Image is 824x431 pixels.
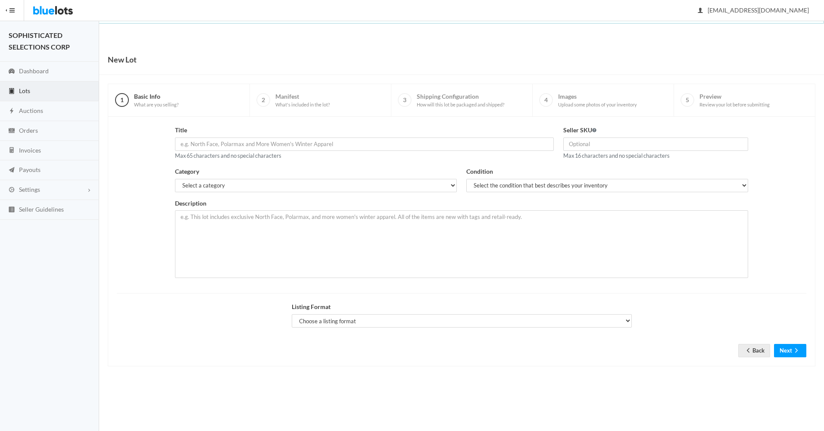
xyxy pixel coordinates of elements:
label: Seller SKU [563,125,596,135]
ion-icon: clipboard [7,87,16,96]
span: Orders [19,127,38,134]
small: Max 65 characters and no special characters [175,152,281,159]
span: Auctions [19,107,43,114]
span: What's included in the lot? [275,102,330,108]
label: Category [175,167,199,177]
span: Payouts [19,166,41,173]
button: Nextarrow forward [774,344,806,357]
span: 4 [539,93,553,107]
span: 3 [398,93,412,107]
span: Seller Guidelines [19,206,64,213]
a: arrow backBack [738,344,770,357]
label: Description [175,199,206,209]
ion-icon: calculator [7,147,16,155]
ion-icon: person [696,7,705,15]
span: Dashboard [19,67,49,75]
span: 5 [680,93,694,107]
ion-icon: arrow back [744,347,752,355]
ion-icon: arrow forward [792,347,801,355]
ion-icon: paper plane [7,166,16,175]
span: Shipping Configuration [417,93,504,108]
ion-icon: cash [7,127,16,135]
input: Optional [563,137,748,151]
label: Title [175,125,187,135]
span: 2 [256,93,270,107]
span: Preview [699,93,770,108]
small: Max 16 characters and no special characters [563,152,670,159]
span: Review your lot before submitting [699,102,770,108]
span: Images [558,93,637,108]
span: Upload some photos of your inventory [558,102,637,108]
span: [EMAIL_ADDRESS][DOMAIN_NAME] [698,6,809,14]
span: Manifest [275,93,330,108]
span: Settings [19,186,40,193]
ion-icon: speedometer [7,68,16,76]
span: How will this lot be packaged and shipped? [417,102,504,108]
h1: New Lot [108,53,137,66]
label: Listing Format [292,302,331,312]
span: Lots [19,87,30,94]
ion-icon: list box [7,206,16,214]
strong: SOPHISTICATED SELECTIONS CORP [9,31,70,51]
input: e.g. North Face, Polarmax and More Women's Winter Apparel [175,137,554,151]
span: 1 [115,93,129,107]
ion-icon: flash [7,107,16,116]
label: Condition [466,167,493,177]
ion-icon: cog [7,186,16,194]
span: What are you selling? [134,102,178,108]
span: Invoices [19,147,41,154]
span: Basic Info [134,93,178,108]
